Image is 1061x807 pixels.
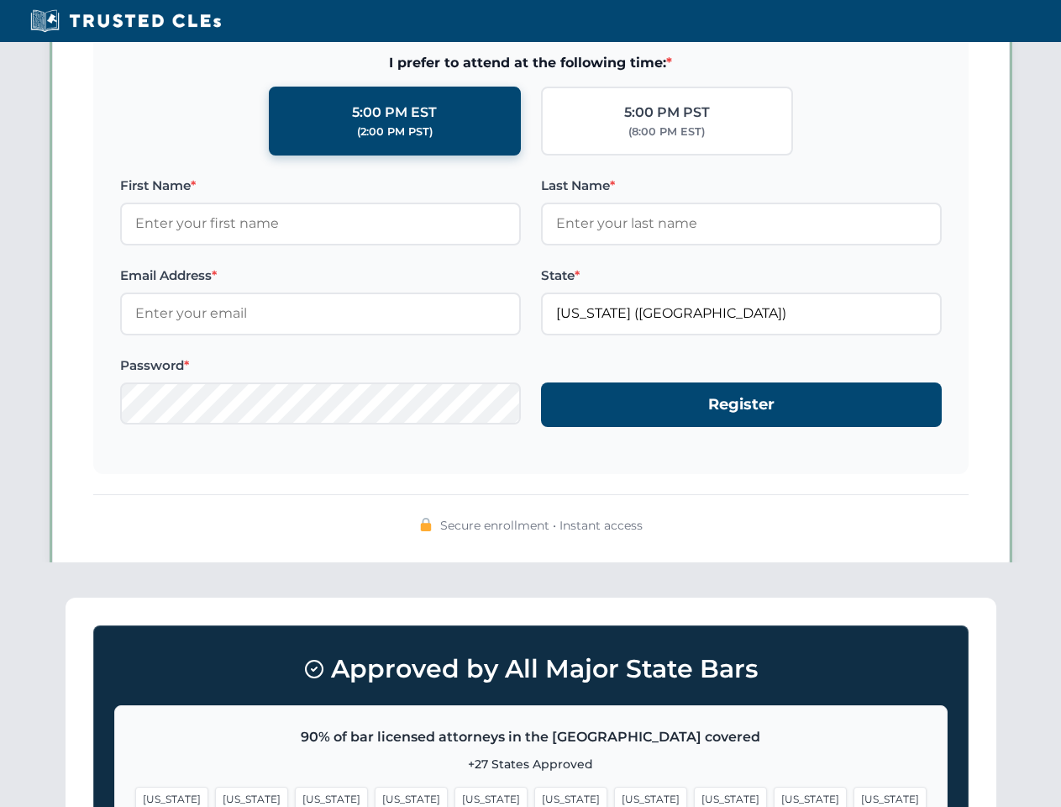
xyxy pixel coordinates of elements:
[541,293,942,335] input: Florida (FL)
[120,266,521,286] label: Email Address
[440,516,643,535] span: Secure enrollment • Instant access
[135,726,927,748] p: 90% of bar licensed attorneys in the [GEOGRAPHIC_DATA] covered
[135,755,927,773] p: +27 States Approved
[120,203,521,245] input: Enter your first name
[120,356,521,376] label: Password
[352,102,437,124] div: 5:00 PM EST
[628,124,705,140] div: (8:00 PM EST)
[541,203,942,245] input: Enter your last name
[419,518,433,531] img: 🔒
[120,293,521,335] input: Enter your email
[25,8,226,34] img: Trusted CLEs
[120,52,942,74] span: I prefer to attend at the following time:
[357,124,433,140] div: (2:00 PM PST)
[624,102,710,124] div: 5:00 PM PST
[541,176,942,196] label: Last Name
[541,382,942,427] button: Register
[120,176,521,196] label: First Name
[114,646,948,692] h3: Approved by All Major State Bars
[541,266,942,286] label: State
